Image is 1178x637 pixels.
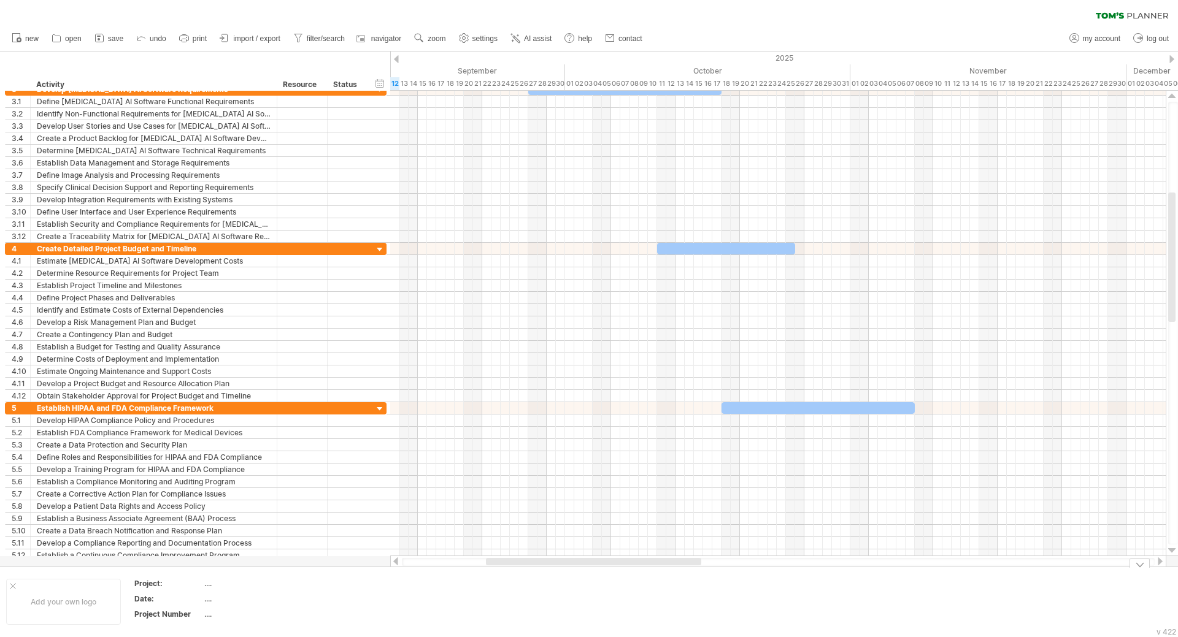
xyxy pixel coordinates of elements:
span: AI assist [524,34,552,43]
div: Sunday, 19 October 2025 [731,77,740,90]
div: Thursday, 6 November 2025 [896,77,906,90]
div: Establish a Business Associate Agreement (BAA) Process [37,513,271,524]
div: Sunday, 5 October 2025 [602,77,611,90]
div: 4.6 [12,316,30,328]
div: 3.5 [12,145,30,156]
div: 5.2 [12,427,30,438]
div: Determine Costs of Deployment and Implementation [37,353,271,365]
a: my account [1066,31,1124,47]
div: .... [204,609,307,619]
div: 4.1 [12,255,30,267]
div: Create Detailed Project Budget and Timeline [37,243,271,254]
div: Thursday, 25 September 2025 [510,77,519,90]
div: .... [204,578,307,589]
span: log out [1147,34,1169,43]
div: Develop a Training Program for HIPAA and FDA Compliance [37,463,271,475]
div: Wednesday, 17 September 2025 [436,77,445,90]
div: 4.4 [12,292,30,303]
div: Thursday, 4 December 2025 [1154,77,1163,90]
div: 3.10 [12,206,30,218]
a: help [561,31,596,47]
div: Sunday, 26 October 2025 [795,77,804,90]
div: Friday, 24 October 2025 [777,77,786,90]
div: 5.10 [12,525,30,536]
span: my account [1083,34,1120,43]
div: 3.4 [12,132,30,144]
div: Create a Traceability Matrix for [MEDICAL_DATA] AI Software Requirements [37,231,271,242]
div: hide legend [1130,559,1150,568]
div: 5.3 [12,439,30,451]
div: Activity [36,78,270,91]
div: Saturday, 29 November 2025 [1108,77,1117,90]
div: Monday, 27 October 2025 [804,77,814,90]
a: AI assist [507,31,555,47]
div: Project: [134,578,202,589]
div: 3.11 [12,218,30,230]
div: 3.2 [12,108,30,120]
div: Tuesday, 2 December 2025 [1136,77,1145,90]
div: Define Image Analysis and Processing Requirements [37,169,271,181]
span: navigator [371,34,401,43]
a: undo [133,31,170,47]
div: Estimate [MEDICAL_DATA] AI Software Development Costs [37,255,271,267]
div: Tuesday, 11 November 2025 [942,77,952,90]
div: Friday, 10 October 2025 [648,77,657,90]
div: Monday, 10 November 2025 [933,77,942,90]
div: Determine Resource Requirements for Project Team [37,267,271,279]
div: Wednesday, 5 November 2025 [887,77,896,90]
div: Resource [283,78,320,91]
div: 4.12 [12,390,30,402]
div: Friday, 21 November 2025 [1034,77,1044,90]
div: 3.12 [12,231,30,242]
a: contact [602,31,646,47]
div: Saturday, 22 November 2025 [1044,77,1053,90]
div: Saturday, 20 September 2025 [464,77,473,90]
div: Sunday, 28 September 2025 [537,77,547,90]
div: Develop a Compliance Reporting and Documentation Process [37,537,271,549]
div: Monday, 3 November 2025 [869,77,878,90]
div: Sunday, 21 September 2025 [473,77,482,90]
div: Monday, 22 September 2025 [482,77,491,90]
div: Develop a Risk Management Plan and Budget [37,316,271,328]
div: Add your own logo [6,579,121,625]
div: Define [MEDICAL_DATA] AI Software Functional Requirements [37,96,271,107]
div: 3.7 [12,169,30,181]
div: Saturday, 11 October 2025 [657,77,666,90]
div: Develop a Project Budget and Resource Allocation Plan [37,378,271,389]
div: Friday, 3 October 2025 [583,77,593,90]
div: Monday, 20 October 2025 [740,77,749,90]
div: 3.3 [12,120,30,132]
div: Thursday, 16 October 2025 [703,77,712,90]
div: 5 [12,402,30,414]
span: import / export [233,34,280,43]
div: September 2025 [289,64,565,77]
div: Tuesday, 4 November 2025 [878,77,887,90]
div: 5.1 [12,414,30,426]
div: Monday, 17 November 2025 [998,77,1007,90]
a: zoom [411,31,449,47]
div: 4.11 [12,378,30,389]
div: Sunday, 2 November 2025 [860,77,869,90]
span: settings [472,34,498,43]
span: filter/search [307,34,345,43]
div: Friday, 17 October 2025 [712,77,722,90]
span: undo [150,34,166,43]
div: Friday, 31 October 2025 [841,77,850,90]
div: November 2025 [850,64,1126,77]
div: Wednesday, 26 November 2025 [1080,77,1090,90]
div: Saturday, 27 September 2025 [528,77,537,90]
div: Define Project Phases and Deliverables [37,292,271,303]
div: Develop a Patient Data Rights and Access Policy [37,500,271,512]
div: Develop User Stories and Use Cases for [MEDICAL_DATA] AI Software [37,120,271,132]
span: new [25,34,39,43]
div: 5.9 [12,513,30,524]
div: Wednesday, 12 November 2025 [952,77,961,90]
div: 3.8 [12,181,30,193]
div: 4.7 [12,329,30,340]
div: Friday, 5 December 2025 [1163,77,1172,90]
span: help [578,34,592,43]
div: Wednesday, 29 October 2025 [823,77,832,90]
div: Establish Project Timeline and Milestones [37,280,271,291]
div: 4.9 [12,353,30,365]
div: Estimate Ongoing Maintenance and Support Costs [37,365,271,377]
